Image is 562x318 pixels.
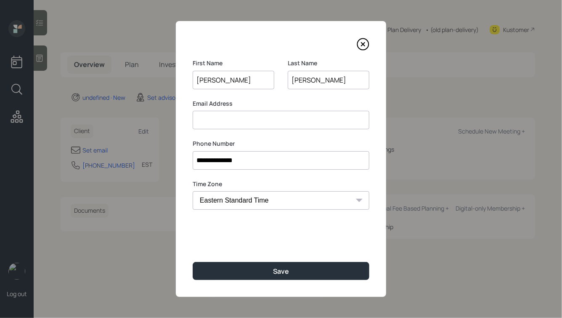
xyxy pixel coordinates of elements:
label: Last Name [288,59,369,67]
label: Time Zone [193,180,369,188]
div: Save [273,267,289,276]
label: First Name [193,59,274,67]
label: Phone Number [193,139,369,148]
button: Save [193,262,369,280]
label: Email Address [193,99,369,108]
